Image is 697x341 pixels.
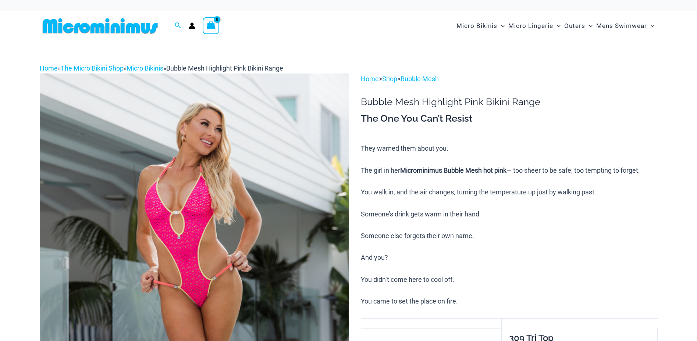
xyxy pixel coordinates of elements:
a: Home [361,75,379,83]
a: Micro BikinisMenu ToggleMenu Toggle [455,15,506,37]
a: Bubble Mesh [401,75,439,83]
span: Menu Toggle [647,17,654,35]
span: Menu Toggle [553,17,561,35]
p: > > [361,73,657,85]
a: Micro LingerieMenu ToggleMenu Toggle [506,15,562,37]
h3: The One You Can’t Resist [361,112,657,125]
img: MM SHOP LOGO FLAT [40,18,161,34]
b: Microminimus Bubble Mesh hot pink [400,166,506,174]
span: Mens Swimwear [596,17,647,35]
a: Search icon link [175,21,181,30]
span: Outers [564,17,585,35]
h1: Bubble Mesh Highlight Pink Bikini Range [361,96,657,108]
a: The Micro Bikini Shop [61,64,124,72]
span: » » » [40,64,283,72]
a: Account icon link [189,22,195,29]
a: Shop [382,75,397,83]
span: Micro Bikinis [456,17,497,35]
span: Menu Toggle [585,17,593,35]
span: Micro Lingerie [508,17,553,35]
a: OutersMenu ToggleMenu Toggle [562,15,594,37]
a: Mens SwimwearMenu ToggleMenu Toggle [594,15,656,37]
span: Bubble Mesh Highlight Pink Bikini Range [166,64,283,72]
p: They warned them about you. The girl in her — too sheer to be safe, too tempting to forget. You w... [361,143,657,307]
a: Home [40,64,58,72]
nav: Site Navigation [454,14,658,38]
a: Micro Bikinis [127,64,163,72]
a: View Shopping Cart, empty [203,17,220,34]
span: Menu Toggle [497,17,505,35]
